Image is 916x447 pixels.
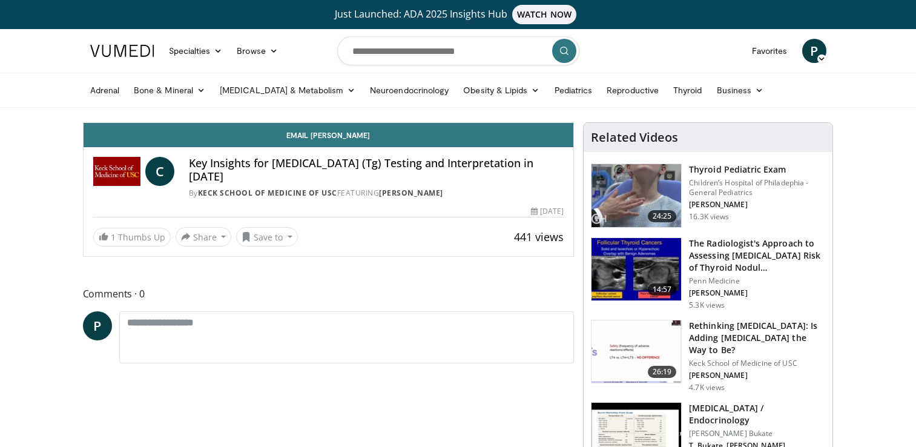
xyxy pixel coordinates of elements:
[689,320,825,356] h3: Rethinking [MEDICAL_DATA]: Is Adding [MEDICAL_DATA] the Way to Be?
[213,78,363,102] a: [MEDICAL_DATA] & Metabolism
[802,39,826,63] a: P
[547,78,600,102] a: Pediatrics
[363,78,456,102] a: Neuroendocrinology
[379,188,443,198] a: [PERSON_NAME]
[162,39,230,63] a: Specialties
[176,227,232,247] button: Share
[145,157,174,186] a: C
[710,78,771,102] a: Business
[689,237,825,274] h3: The Radiologist's Approach to Assessing [MEDICAL_DATA] Risk of Thyroid Nodul…
[689,383,725,392] p: 4.7K views
[127,78,213,102] a: Bone & Mineral
[337,36,579,65] input: Search topics, interventions
[189,188,564,199] div: By FEATURING
[198,188,337,198] a: Keck School of Medicine of USC
[591,164,681,227] img: 576742cb-950f-47b1-b49b-8023242b3cfa.150x105_q85_crop-smart_upscale.jpg
[689,212,729,222] p: 16.3K views
[689,288,825,298] p: [PERSON_NAME]
[236,227,298,247] button: Save to
[591,320,681,383] img: 83a0fbab-8392-4dd6-b490-aa2edb68eb86.150x105_q85_crop-smart_upscale.jpg
[591,320,825,392] a: 26:19 Rethinking [MEDICAL_DATA]: Is Adding [MEDICAL_DATA] the Way to Be? Keck School of Medicine ...
[599,78,666,102] a: Reproductive
[512,5,576,24] span: WATCH NOW
[456,78,547,102] a: Obesity & Lipids
[689,164,825,176] h3: Thyroid Pediatric Exam
[689,276,825,286] p: Penn Medicine
[689,402,825,426] h3: [MEDICAL_DATA] / Endocrinology
[90,45,154,57] img: VuMedi Logo
[93,157,140,186] img: Keck School of Medicine of USC
[83,311,112,340] a: P
[689,359,825,368] p: Keck School of Medicine of USC
[666,78,710,102] a: Thyroid
[648,366,677,378] span: 26:19
[84,123,574,147] a: Email [PERSON_NAME]
[591,164,825,228] a: 24:25 Thyroid Pediatric Exam Children’s Hospital of Philadephia - General Pediatrics [PERSON_NAME...
[189,157,564,183] h4: Key Insights for [MEDICAL_DATA] (Tg) Testing and Interpretation in [DATE]
[92,5,825,24] a: Just Launched: ADA 2025 Insights HubWATCH NOW
[591,130,678,145] h4: Related Videos
[531,206,564,217] div: [DATE]
[648,210,677,222] span: 24:25
[745,39,795,63] a: Favorites
[83,286,575,302] span: Comments 0
[648,283,677,296] span: 14:57
[591,237,825,310] a: 14:57 The Radiologist's Approach to Assessing [MEDICAL_DATA] Risk of Thyroid Nodul… Penn Medicine...
[93,228,171,247] a: 1 Thumbs Up
[689,429,825,439] p: [PERSON_NAME] Bukate
[111,231,116,243] span: 1
[514,230,564,244] span: 441 views
[689,300,725,310] p: 5.3K views
[689,200,825,210] p: [PERSON_NAME]
[689,371,825,380] p: [PERSON_NAME]
[83,78,127,102] a: Adrenal
[689,178,825,197] p: Children’s Hospital of Philadephia - General Pediatrics
[591,238,681,301] img: 64bf5cfb-7b6d-429f-8d89-8118f524719e.150x105_q85_crop-smart_upscale.jpg
[229,39,285,63] a: Browse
